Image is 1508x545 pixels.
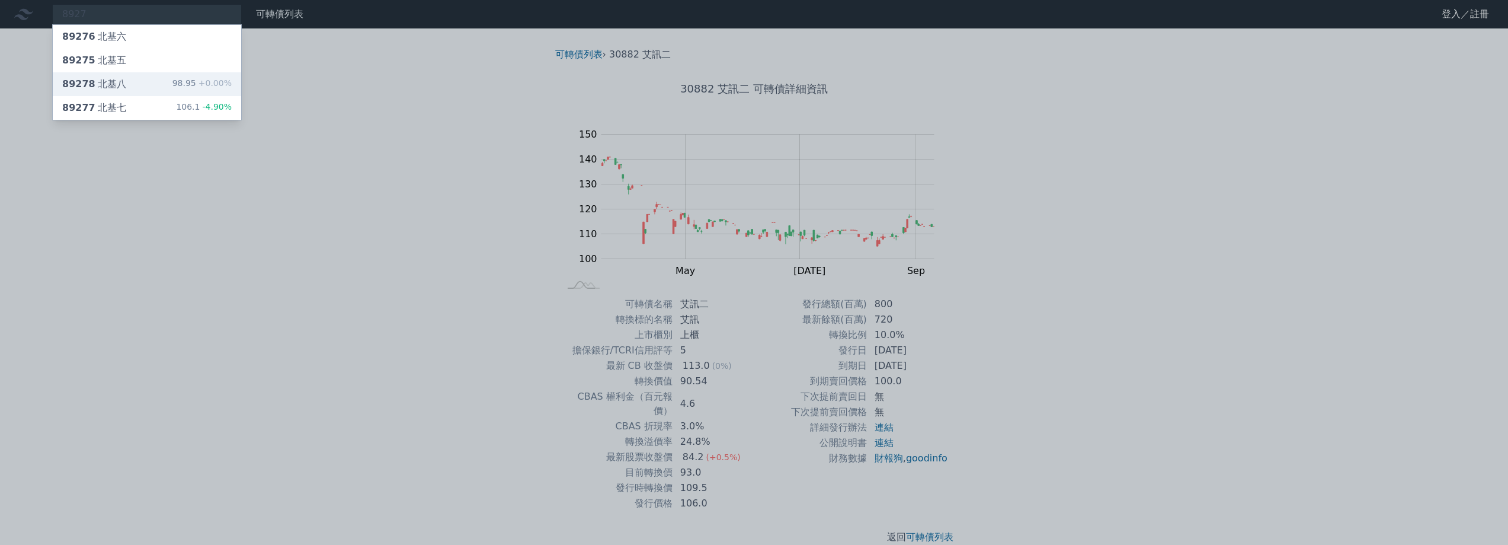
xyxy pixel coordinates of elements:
[53,96,241,120] a: 89277北基七 106.1-4.90%
[53,49,241,72] a: 89275北基五
[196,78,232,88] span: +0.00%
[62,101,126,115] div: 北基七
[62,31,95,42] span: 89276
[176,101,232,115] div: 106.1
[62,78,95,90] span: 89278
[172,77,232,91] div: 98.95
[62,53,126,68] div: 北基五
[62,30,126,44] div: 北基六
[62,102,95,113] span: 89277
[53,25,241,49] a: 89276北基六
[62,77,126,91] div: 北基八
[200,102,232,111] span: -4.90%
[62,55,95,66] span: 89275
[53,72,241,96] a: 89278北基八 98.95+0.00%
